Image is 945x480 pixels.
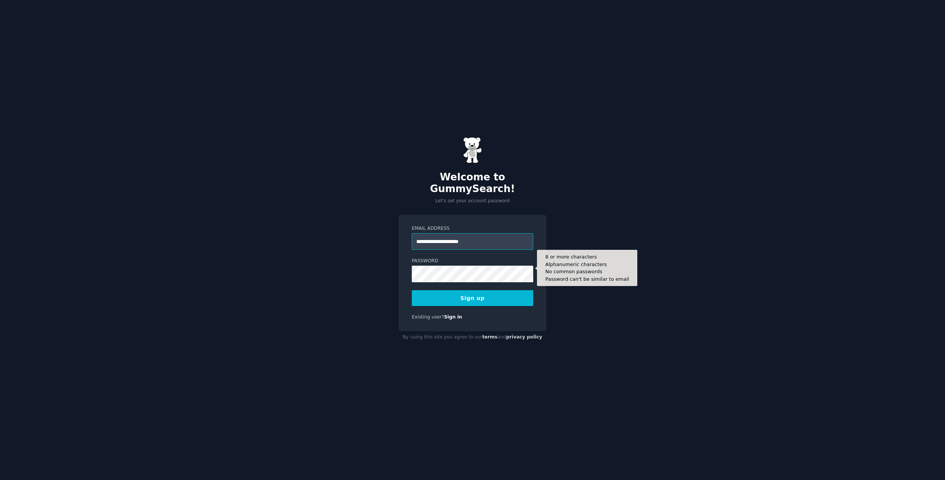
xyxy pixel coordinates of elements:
label: Password [412,258,533,265]
a: Sign in [444,314,462,320]
div: By using this site you agree to our and [399,331,546,343]
p: Let's set your account password [399,198,546,205]
h2: Welcome to GummySearch! [399,171,546,195]
a: terms [482,334,497,340]
img: Gummy Bear [463,137,482,163]
label: Email Address [412,225,533,232]
button: Sign up [412,290,533,306]
a: privacy policy [506,334,542,340]
span: Existing user? [412,314,444,320]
